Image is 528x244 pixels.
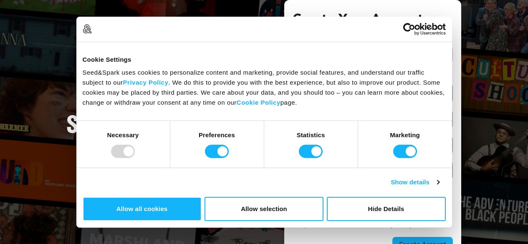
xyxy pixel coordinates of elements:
a: Show details [391,177,439,187]
strong: Preferences [199,131,235,138]
a: Seed&Spark Homepage [67,115,187,150]
h3: Create Your Account [293,10,453,30]
div: Cookie Settings [83,54,446,64]
a: Usercentrics Cookiebot - opens in a new window [373,23,446,35]
img: logo [83,24,92,33]
a: Privacy Policy [372,222,413,228]
a: Terms of Use [329,222,368,228]
div: Seed&Spark uses cookies to personalize content and marketing, provide social features, and unders... [83,68,446,108]
img: Seed&Spark Logo [67,115,187,133]
button: Hide Details [327,197,446,221]
button: Allow selection [205,197,323,221]
strong: Marketing [390,131,420,138]
a: Privacy Policy [123,79,169,86]
a: Cookie Policy [237,99,280,106]
strong: Statistics [297,131,325,138]
button: Allow all cookies [83,197,202,221]
strong: Necessary [107,131,139,138]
